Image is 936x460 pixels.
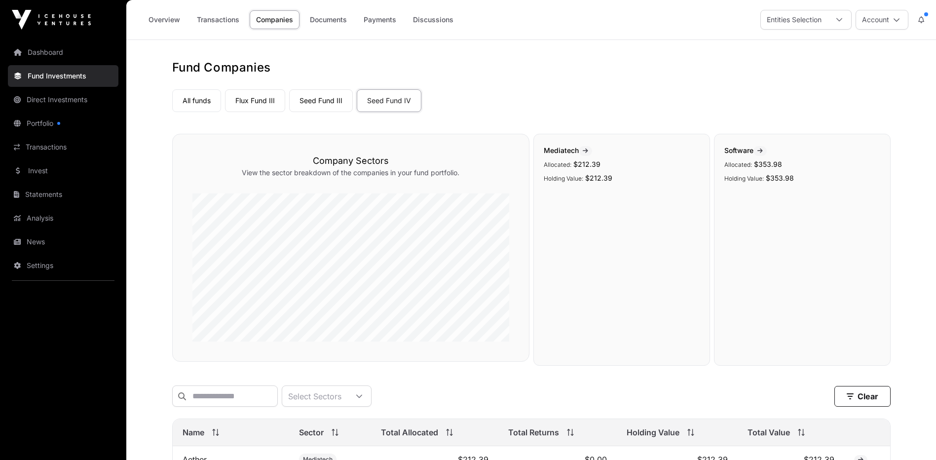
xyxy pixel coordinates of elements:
span: Holding Value: [724,175,764,182]
span: Sector [299,426,324,438]
span: Software [724,146,767,154]
a: Direct Investments [8,89,118,111]
iframe: Chat Widget [887,413,936,460]
a: Invest [8,160,118,182]
a: Seed Fund IV [357,89,421,112]
button: Account [856,10,908,30]
span: $353.98 [754,160,782,168]
a: News [8,231,118,253]
a: Transactions [8,136,118,158]
a: Seed Fund III [289,89,353,112]
a: Portfolio [8,113,118,134]
button: Clear [834,386,891,407]
span: Allocated: [724,161,752,168]
a: Settings [8,255,118,276]
h1: Fund Companies [172,60,891,76]
a: Dashboard [8,41,118,63]
a: All funds [172,89,221,112]
span: Total Value [748,426,790,438]
a: Overview [142,10,187,29]
span: Total Allocated [381,426,438,438]
div: Select Sectors [282,386,347,406]
span: Allocated: [544,161,571,168]
span: $212.39 [573,160,600,168]
div: Entities Selection [761,10,827,29]
a: Fund Investments [8,65,118,87]
span: Name [183,426,204,438]
span: Holding Value [627,426,679,438]
a: Documents [303,10,353,29]
a: Flux Fund III [225,89,285,112]
span: $212.39 [585,174,612,182]
a: Analysis [8,207,118,229]
a: Discussions [407,10,460,29]
img: Icehouse Ventures Logo [12,10,91,30]
p: View the sector breakdown of the companies in your fund portfolio. [192,168,509,178]
span: Total Returns [508,426,559,438]
a: Transactions [190,10,246,29]
a: Statements [8,184,118,205]
a: Payments [357,10,403,29]
span: Mediatech [544,146,592,154]
span: Holding Value: [544,175,583,182]
h3: Company Sectors [192,154,509,168]
a: Companies [250,10,300,29]
span: $353.98 [766,174,794,182]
